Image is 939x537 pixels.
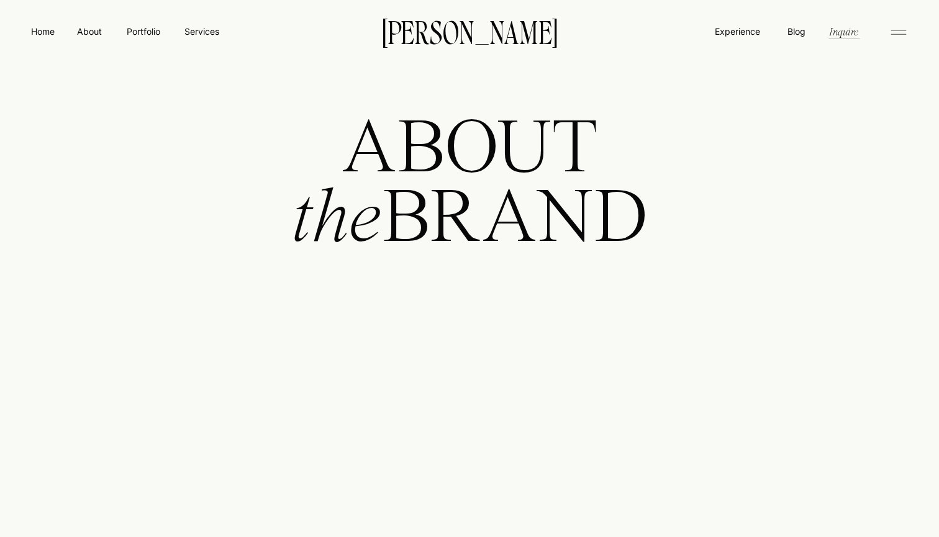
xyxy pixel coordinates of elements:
a: Inquire [828,24,860,38]
a: Blog [784,25,808,37]
a: About [75,25,103,37]
a: Portfolio [121,25,165,38]
h1: ABOUT BRAND [245,117,694,300]
a: Services [183,25,220,38]
a: [PERSON_NAME] [363,18,576,44]
a: Experience [714,25,761,38]
a: Home [29,25,57,38]
i: the [291,182,382,259]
